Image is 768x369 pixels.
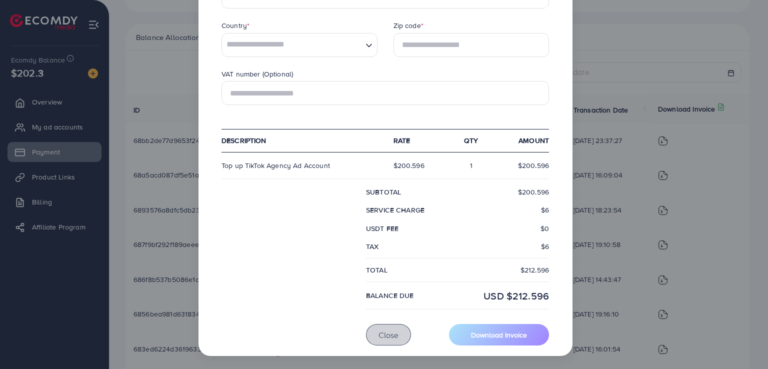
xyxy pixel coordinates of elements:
[442,135,500,145] div: qty
[393,20,423,30] label: Zip code
[500,135,557,145] div: Amount
[223,33,361,56] input: Search for option
[449,324,549,345] button: Download Invoice
[358,223,457,233] div: USDT fee
[378,329,398,340] span: Close
[358,265,457,275] div: Total
[385,160,443,170] div: $200.596
[471,330,527,340] span: Download Invoice
[358,288,457,303] div: balance due
[221,20,249,30] label: Country
[385,135,443,145] div: Rate
[457,265,557,275] div: $212.596
[457,288,557,303] div: USD $212.596
[457,205,557,215] div: $6
[500,160,557,170] div: $200.596
[457,241,557,251] div: $6
[358,205,457,215] div: Service charge
[457,187,557,197] div: $200.596
[358,187,457,197] div: subtotal
[366,324,411,345] button: Close
[221,33,377,57] div: Search for option
[358,241,457,251] div: Tax
[457,223,557,233] div: $0
[442,160,500,170] div: 1
[725,324,760,361] iframe: Chat
[213,135,385,145] div: Description
[221,69,293,79] label: VAT number (Optional)
[213,160,385,170] div: Top up TikTok Agency Ad Account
